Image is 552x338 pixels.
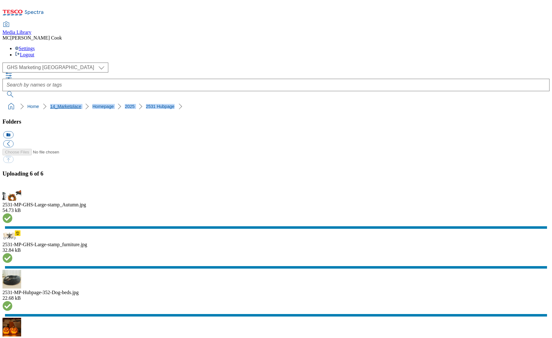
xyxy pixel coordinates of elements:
[2,202,550,208] div: 2531-MP-GHS-Large-stamp_Autumn.jpg
[2,22,31,35] a: Media Library
[2,247,550,253] div: 32.84 kB
[2,270,21,289] img: preview
[146,104,175,109] a: 2531 Hubpage
[15,52,34,57] a: Logout
[2,242,550,247] div: 2531-MP-GHS-Large-stamp_furniture.jpg
[15,46,35,51] a: Settings
[50,104,81,109] a: 14_Marketplace
[10,35,62,40] span: [PERSON_NAME] Cook
[2,208,550,213] div: 54.73 kB
[6,101,16,111] a: home
[2,30,31,35] span: Media Library
[2,295,550,301] div: 22.68 kB
[2,101,550,112] nav: breadcrumb
[2,318,21,336] img: preview
[2,118,550,125] h3: Folders
[2,190,21,201] img: preview
[2,79,550,91] input: Search by names or tags
[2,170,550,177] h3: Uploading 6 of 6
[125,104,134,109] a: 2025
[92,104,114,109] a: Homepage
[27,104,39,109] a: Home
[2,290,550,295] div: 2531-MP-Hubpage-352-Dog-beds.jpg
[2,35,10,40] span: MC
[2,230,21,241] img: preview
